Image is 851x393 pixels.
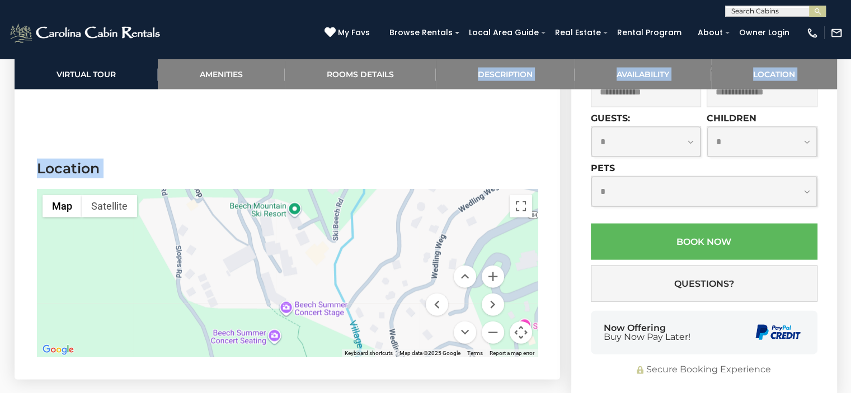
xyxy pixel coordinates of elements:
[591,364,817,377] div: Secure Booking Experience
[345,349,393,357] button: Keyboard shortcuts
[454,321,476,344] button: Move down
[591,266,817,302] button: Questions?
[604,324,690,342] div: Now Offering
[482,266,504,288] button: Zoom in
[591,224,817,261] button: Book Now
[338,27,370,39] span: My Favs
[482,321,504,344] button: Zoom out
[806,27,819,39] img: phone-regular-white.png
[711,59,837,89] a: Location
[15,59,158,89] a: Virtual Tour
[454,266,476,288] button: Move up
[549,24,606,41] a: Real Estate
[436,59,575,89] a: Description
[8,22,163,44] img: White-1-2.png
[707,113,756,124] label: Children
[604,333,690,342] span: Buy Now Pay Later!
[285,59,436,89] a: Rooms Details
[591,163,615,174] label: Pets
[510,321,532,344] button: Map camera controls
[325,27,373,39] a: My Favs
[612,24,687,41] a: Rental Program
[591,113,630,124] label: Guests:
[467,350,483,356] a: Terms (opens in new tab)
[490,350,534,356] a: Report a map error
[40,343,77,357] a: Open this area in Google Maps (opens a new window)
[426,293,448,316] button: Move left
[82,195,137,217] button: Show satellite imagery
[482,293,504,316] button: Move right
[734,24,795,41] a: Owner Login
[692,24,728,41] a: About
[37,159,538,178] h3: Location
[575,59,711,89] a: Availability
[40,343,77,357] img: Google
[43,195,82,217] button: Show street map
[399,350,460,356] span: Map data ©2025 Google
[830,27,843,39] img: mail-regular-white.png
[510,195,532,217] button: Toggle fullscreen view
[158,59,285,89] a: Amenities
[384,24,458,41] a: Browse Rentals
[463,24,544,41] a: Local Area Guide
